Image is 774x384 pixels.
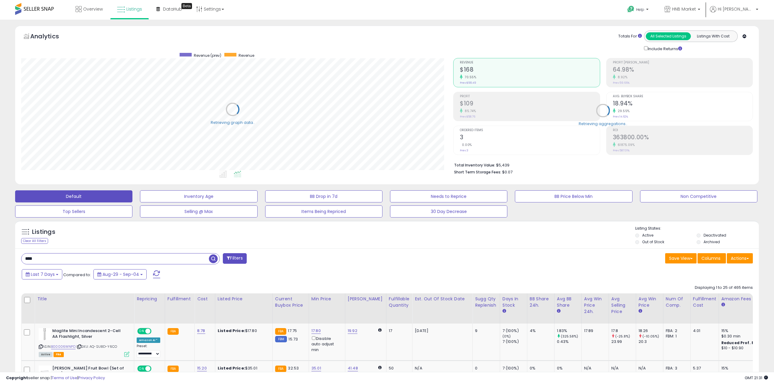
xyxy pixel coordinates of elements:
button: Listings With Cost [691,32,736,40]
small: (0%) [502,371,511,376]
div: 0 [475,366,495,371]
div: N/A [584,366,604,371]
div: 1.83% [557,328,581,334]
div: 20.3 [639,339,663,344]
a: 35.01 [311,365,321,371]
p: Listing States: [635,226,759,231]
a: 41.48 [348,365,358,371]
span: FBA [54,352,64,357]
div: Displaying 1 to 25 of 465 items [695,285,753,291]
div: 17.89 [584,328,604,334]
span: Last 7 Days [31,271,55,277]
small: Avg BB Share. [557,308,561,314]
span: ON [138,366,145,371]
div: Retrieving aggregations.. [579,121,627,126]
div: BB Share 24h. [530,296,552,308]
button: 30 Day Decrease [390,205,507,218]
a: 17.80 [311,328,321,334]
small: (0%) [557,371,565,376]
div: Current Buybox Price [275,296,306,308]
div: Listed Price [218,296,270,302]
small: Avg Win Price. [639,308,642,314]
button: Top Sellers [15,205,132,218]
div: $0.30 min [721,334,772,339]
div: Amazon AI * [137,337,160,343]
img: 31A8VJ+89XL._SL40_.jpg [39,366,51,378]
b: [PERSON_NAME] Fruit Bowl (Set of Four) [52,366,126,378]
div: [PERSON_NAME] [348,296,384,302]
div: Min Price [311,296,343,302]
span: HNB Market [672,6,696,12]
div: FBA: 3 [666,366,686,371]
span: Aug-29 - Sep-04 [102,271,139,277]
span: Compared to: [63,272,91,278]
span: Hi [PERSON_NAME] [718,6,754,12]
label: Archived [704,239,720,244]
span: All listings currently available for purchase on Amazon [39,352,53,357]
a: Privacy Policy [78,375,105,381]
th: Please note that this number is a calculation based on your required days of coverage and your ve... [473,293,500,324]
span: OFF [151,366,160,371]
div: N/A [639,366,659,371]
div: 9 [475,328,495,334]
div: seller snap | | [6,375,105,381]
div: 7 (100%) [502,339,527,344]
button: Default [15,190,132,202]
button: Actions [727,253,753,263]
div: Avg Win Price [639,296,661,308]
button: Inventory Age [140,190,257,202]
small: Days In Stock. [502,308,506,314]
button: Last 7 Days [22,269,62,279]
a: Terms of Use [52,375,77,381]
div: Retrieving graph data.. [211,120,255,125]
small: FBA [275,328,286,335]
span: Overview [83,6,103,12]
p: [DATE] [415,328,468,334]
div: Amazon Fees [721,296,774,302]
div: Avg Win Price 24h. [584,296,606,315]
b: Listed Price: [218,365,245,371]
div: FBM: 3 [666,371,686,376]
a: 8.78 [197,328,205,334]
div: 0.43% [557,339,581,344]
div: Disable auto adjust min [311,335,340,353]
div: Fulfillment Cost [693,296,716,308]
div: FBA: 2 [666,328,686,334]
button: Items Being Repriced [265,205,382,218]
div: Fulfillable Quantity [389,296,410,308]
div: 15% [721,328,772,334]
small: FBA [167,328,179,335]
span: ON [138,329,145,334]
button: Non Competitive [640,190,757,202]
div: 17.8 [611,328,636,334]
div: Cost [197,296,213,302]
div: Title [37,296,132,302]
div: 5.37 [693,366,714,371]
i: Get Help [627,5,635,13]
div: 7 (100%) [502,366,527,371]
div: $0.30 min [721,371,772,376]
div: Est. Out Of Stock Date [415,296,470,302]
span: Columns [701,255,720,261]
button: Save View [665,253,697,263]
div: 0% [557,366,581,371]
img: 31C+gVVxwxL._SL40_.jpg [39,328,51,340]
a: B00006WNPD [51,344,76,349]
div: Repricing [137,296,162,302]
small: (0%) [502,334,511,339]
div: 0% [530,366,550,371]
h5: Analytics [30,32,71,42]
div: Num of Comp. [666,296,688,308]
a: Help [623,1,655,20]
p: N/A [415,366,468,371]
div: ASIN: [39,328,129,356]
div: 50 [389,366,408,371]
div: Sugg Qty Replenish [475,296,497,308]
span: 2025-09-12 21:31 GMT [745,375,768,381]
button: All Selected Listings [646,32,691,40]
div: Preset: [137,344,160,358]
button: Aug-29 - Sep-04 [93,269,147,279]
div: 18.26 [639,328,663,334]
div: Clear All Filters [21,238,48,244]
div: $35.01 [218,366,268,371]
